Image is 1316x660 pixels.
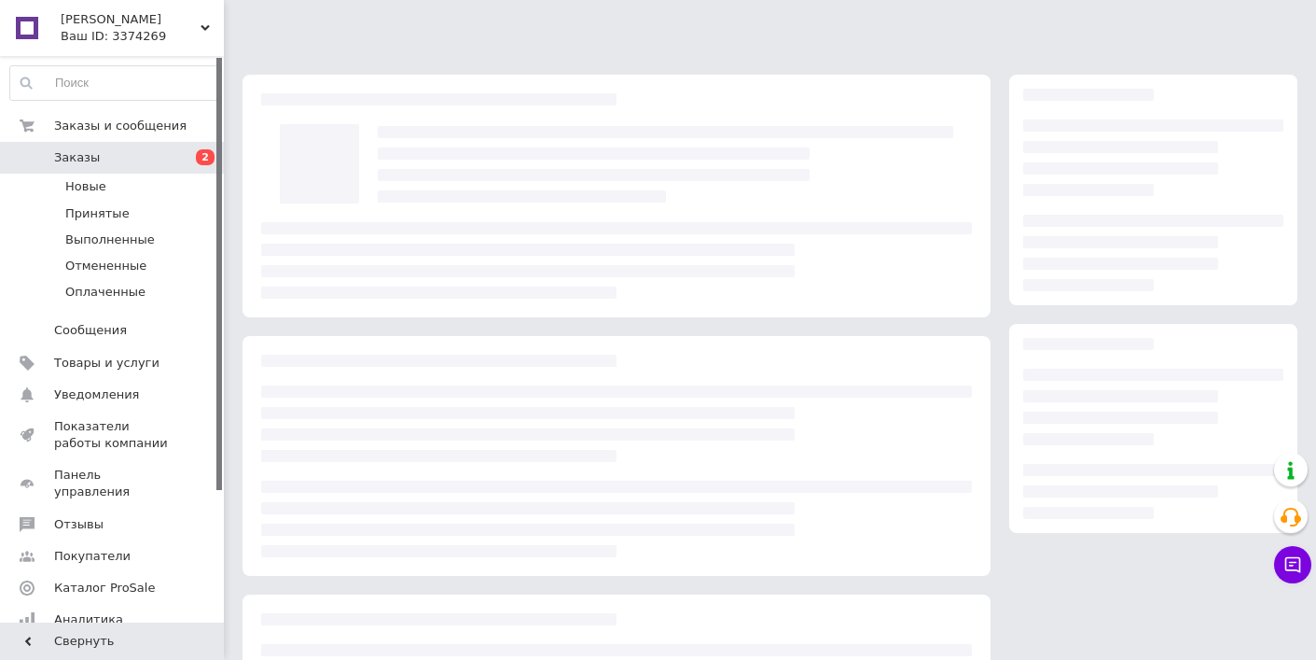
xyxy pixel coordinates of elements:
button: Чат с покупателем [1274,546,1311,583]
span: Уведомления [54,386,139,403]
div: Ваш ID: 3374269 [61,28,224,45]
input: Поиск [10,66,219,100]
span: Новые [65,178,106,195]
span: Сообщения [54,322,127,339]
span: Хата Паласа [61,11,201,28]
span: Отмененные [65,258,146,274]
span: Показатели работы компании [54,418,173,452]
span: Выполненные [65,232,155,248]
span: Отзывы [54,516,104,533]
span: Принятые [65,205,130,222]
span: Оплаченные [65,284,145,301]
span: Заказы [54,149,100,166]
span: 2 [196,149,215,165]
span: Покупатели [54,548,131,565]
span: Панель управления [54,467,173,500]
span: Аналитика [54,611,123,628]
span: Каталог ProSale [54,580,155,597]
span: Товары и услуги [54,355,159,372]
span: Заказы и сообщения [54,118,187,134]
